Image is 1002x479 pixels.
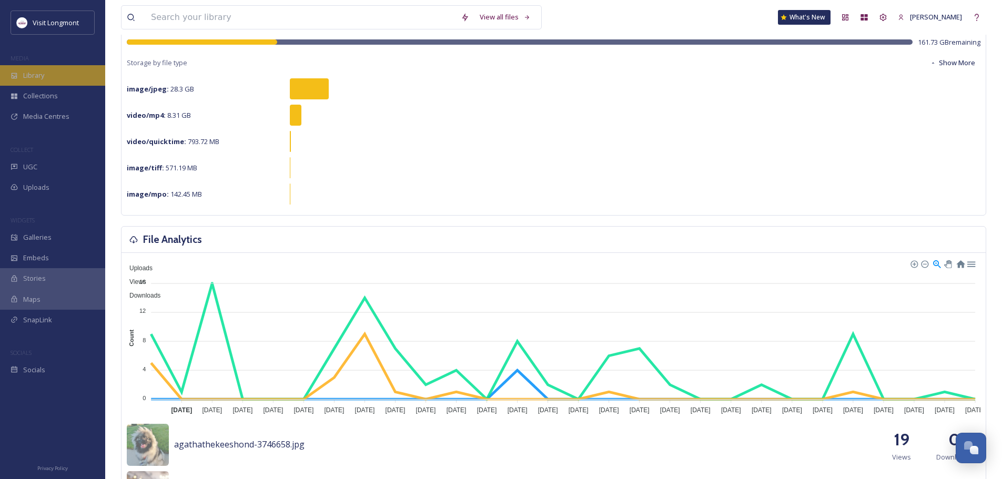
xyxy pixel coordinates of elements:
[892,452,911,462] span: Views
[599,406,619,414] tspan: [DATE]
[778,10,831,25] a: What's New
[447,406,467,414] tspan: [DATE]
[918,37,980,47] span: 161.73 GB remaining
[143,232,202,247] h3: File Analytics
[127,137,219,146] span: 793.72 MB
[127,424,169,466] img: e9d4e367-ce9c-4d8a-aafe-c4dfa22c50e7.jpg
[23,70,44,80] span: Library
[910,260,917,267] div: Zoom In
[143,366,146,372] tspan: 4
[508,406,528,414] tspan: [DATE]
[139,308,146,314] tspan: 12
[122,264,153,272] span: Uploads
[23,253,49,263] span: Embeds
[174,439,305,450] span: agathathekeeshond-3746658.jpg
[966,259,975,268] div: Menu
[325,406,345,414] tspan: [DATE]
[944,260,950,267] div: Panning
[956,259,965,268] div: Reset Zoom
[935,406,955,414] tspan: [DATE]
[127,110,166,120] strong: video/mp4 :
[538,406,558,414] tspan: [DATE]
[630,406,650,414] tspan: [DATE]
[23,365,45,375] span: Socials
[894,427,909,452] h2: 19
[965,406,985,414] tspan: [DATE]
[893,7,967,27] a: [PERSON_NAME]
[11,216,35,224] span: WIDGETS
[23,294,41,304] span: Maps
[416,406,436,414] tspan: [DATE]
[23,273,46,283] span: Stories
[127,189,169,199] strong: image/mpo :
[37,465,68,472] span: Privacy Policy
[127,163,197,172] span: 571.19 MB
[782,406,802,414] tspan: [DATE]
[143,337,146,343] tspan: 8
[37,461,68,474] a: Privacy Policy
[23,182,49,192] span: Uploads
[691,406,711,414] tspan: [DATE]
[23,111,69,121] span: Media Centres
[127,110,191,120] span: 8.31 GB
[143,395,146,401] tspan: 0
[127,84,169,94] strong: image/jpeg :
[721,406,741,414] tspan: [DATE]
[127,189,202,199] span: 142.45 MB
[202,406,222,414] tspan: [DATE]
[23,162,37,172] span: UGC
[127,58,187,68] span: Storage by file type
[127,84,194,94] span: 28.3 GB
[23,91,58,101] span: Collections
[932,259,941,268] div: Selection Zoom
[293,406,313,414] tspan: [DATE]
[23,232,52,242] span: Galleries
[17,17,27,28] img: longmont.jpg
[813,406,833,414] tspan: [DATE]
[910,12,962,22] span: [PERSON_NAME]
[146,6,456,29] input: Search your library
[11,349,32,356] span: SOCIALS
[232,406,252,414] tspan: [DATE]
[477,406,497,414] tspan: [DATE]
[904,406,924,414] tspan: [DATE]
[843,406,863,414] tspan: [DATE]
[874,406,894,414] tspan: [DATE]
[948,427,960,452] h2: 0
[127,26,179,36] span: 38.27 GB / 200 GB
[263,406,283,414] tspan: [DATE]
[569,406,589,414] tspan: [DATE]
[122,292,160,299] span: Downloads
[11,146,33,154] span: COLLECT
[171,406,192,414] tspan: [DATE]
[127,163,164,172] strong: image/tiff :
[127,137,186,146] strong: video/quicktime :
[956,433,986,463] button: Open Chat
[660,406,680,414] tspan: [DATE]
[139,279,146,285] tspan: 16
[925,53,980,73] button: Show More
[920,260,928,267] div: Zoom Out
[386,406,406,414] tspan: [DATE]
[128,330,135,346] text: Count
[752,406,772,414] tspan: [DATE]
[33,18,79,27] span: Visit Longmont
[474,7,536,27] a: View all files
[122,278,146,286] span: Views
[355,406,375,414] tspan: [DATE]
[11,54,29,62] span: MEDIA
[936,452,972,462] span: Downloads
[23,315,52,325] span: SnapLink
